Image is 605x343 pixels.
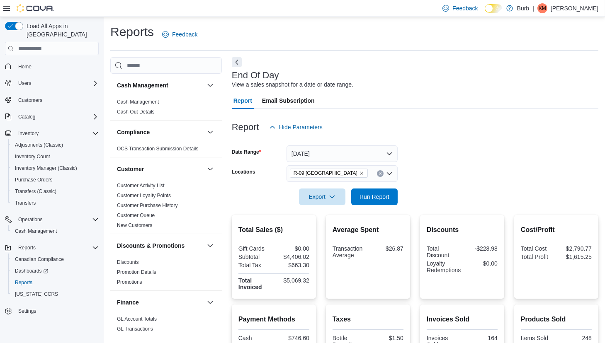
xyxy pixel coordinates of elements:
[117,269,156,275] span: Promotion Details
[238,314,309,324] h2: Payment Methods
[12,152,99,162] span: Inventory Count
[15,243,39,253] button: Reports
[110,257,222,290] div: Discounts & Promotions
[266,119,326,135] button: Hide Parameters
[15,279,32,286] span: Reports
[117,242,185,250] h3: Discounts & Promotions
[8,225,102,237] button: Cash Management
[15,215,99,225] span: Operations
[172,30,197,39] span: Feedback
[15,62,35,72] a: Home
[464,260,498,267] div: $0.00
[12,152,53,162] a: Inventory Count
[23,22,99,39] span: Load All Apps in [GEOGRAPHIC_DATA]
[2,94,102,106] button: Customers
[117,222,152,229] span: New Customers
[12,226,99,236] span: Cash Management
[290,169,368,178] span: R-09 Tuscany Village
[117,183,165,188] a: Customer Activity List
[238,254,272,260] div: Subtotal
[275,254,309,260] div: $4,406.02
[15,188,56,195] span: Transfers (Classic)
[15,243,99,253] span: Reports
[12,140,66,150] a: Adjustments (Classic)
[110,181,222,234] div: Customer
[427,260,461,273] div: Loyalty Redemptions
[8,254,102,265] button: Canadian Compliance
[15,112,39,122] button: Catalog
[232,149,261,155] label: Date Range
[517,3,530,13] p: Burb
[117,316,157,322] a: GL Account Totals
[464,335,498,341] div: 164
[117,242,204,250] button: Discounts & Promotions
[15,306,39,316] a: Settings
[12,175,99,185] span: Purchase Orders
[12,226,60,236] a: Cash Management
[15,176,53,183] span: Purchase Orders
[369,335,403,341] div: $1.50
[15,61,99,71] span: Home
[360,193,389,201] span: Run Report
[12,186,60,196] a: Transfers (Classic)
[15,78,34,88] button: Users
[117,203,178,208] a: Customer Purchase History
[262,92,315,109] span: Email Subscription
[377,170,384,177] button: Clear input
[238,225,309,235] h2: Total Sales ($)
[117,259,139,266] span: Discounts
[117,109,155,115] a: Cash Out Details
[521,335,555,341] div: Items Sold
[238,335,272,341] div: Cash
[2,242,102,254] button: Reports
[117,165,204,173] button: Customer
[8,277,102,288] button: Reports
[232,169,255,175] label: Locations
[12,254,67,264] a: Canadian Compliance
[12,289,61,299] a: [US_STATE] CCRS
[427,314,498,324] h2: Invoices Sold
[359,171,364,176] button: Remove R-09 Tuscany Village from selection in this group
[117,279,142,285] a: Promotions
[539,3,546,13] span: KM
[427,225,498,235] h2: Discounts
[532,3,534,13] p: |
[18,244,36,251] span: Reports
[5,57,99,338] nav: Complex example
[110,97,222,120] div: Cash Management
[117,182,165,189] span: Customer Activity List
[232,122,259,132] h3: Report
[2,77,102,89] button: Users
[15,291,58,297] span: [US_STATE] CCRS
[233,92,252,109] span: Report
[117,212,155,219] span: Customer Queue
[8,151,102,162] button: Inventory Count
[12,266,99,276] span: Dashboards
[8,197,102,209] button: Transfers
[8,174,102,186] button: Purchase Orders
[294,169,357,177] span: R-09 [GEOGRAPHIC_DATA]
[12,198,99,208] span: Transfers
[12,278,99,287] span: Reports
[8,186,102,197] button: Transfers (Classic)
[117,165,144,173] h3: Customer
[18,114,35,120] span: Catalog
[238,277,262,290] strong: Total Invoiced
[117,222,152,228] a: New Customers
[232,70,279,80] h3: End Of Day
[117,269,156,275] a: Promotion Details
[232,80,353,89] div: View a sales snapshot for a date or date range.
[452,4,478,12] span: Feedback
[238,262,272,268] div: Total Tax
[117,326,153,332] a: GL Transactions
[386,170,393,177] button: Open list of options
[205,297,215,307] button: Finance
[15,142,63,148] span: Adjustments (Classic)
[485,4,502,13] input: Dark Mode
[15,306,99,316] span: Settings
[18,130,39,137] span: Inventory
[333,314,403,324] h2: Taxes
